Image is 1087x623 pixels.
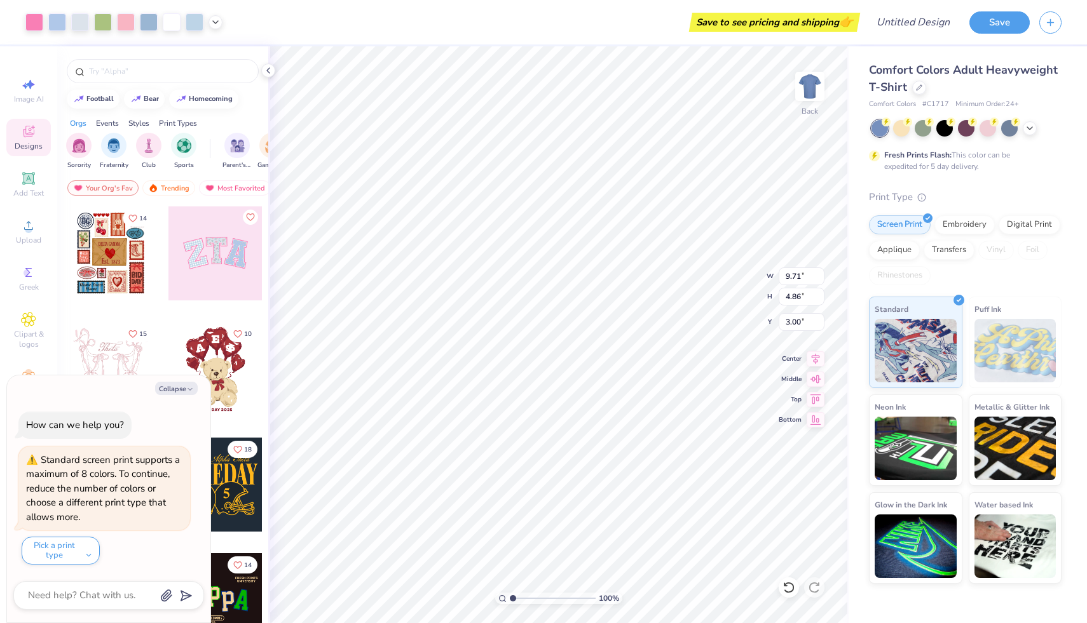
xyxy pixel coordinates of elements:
[692,13,857,32] div: Save to see pricing and shipping
[72,138,86,153] img: Sorority Image
[244,331,252,337] span: 10
[974,417,1056,480] img: Metallic & Glitter Ink
[869,99,916,110] span: Comfort Colors
[100,133,128,170] div: filter for Fraternity
[142,161,156,170] span: Club
[86,95,114,102] div: football
[74,95,84,103] img: trend_line.gif
[142,138,156,153] img: Club Image
[67,90,120,109] button: football
[869,266,931,285] div: Rhinestones
[974,319,1056,382] img: Puff Ink
[875,417,957,480] img: Neon Ink
[797,74,823,99] img: Back
[257,133,287,170] button: filter button
[222,133,252,170] div: filter for Parent's Weekend
[866,10,960,35] input: Untitled Design
[100,133,128,170] button: filter button
[131,95,141,103] img: trend_line.gif
[884,149,1041,172] div: This color can be expedited for 5 day delivery.
[222,133,252,170] button: filter button
[205,184,215,192] img: most_fav.gif
[257,133,287,170] div: filter for Game Day
[243,210,258,225] button: Like
[257,161,287,170] span: Game Day
[88,65,250,77] input: Try "Alpha"
[199,180,271,196] div: Most Favorited
[142,180,195,196] div: Trending
[779,395,802,404] span: Top
[924,241,974,260] div: Transfers
[67,161,91,170] span: Sorority
[974,514,1056,578] img: Water based Ink
[222,161,252,170] span: Parent's Weekend
[228,441,257,458] button: Like
[19,282,39,292] span: Greek
[869,215,931,234] div: Screen Print
[159,117,197,129] div: Print Types
[123,325,153,342] button: Like
[934,215,995,234] div: Embroidery
[100,161,128,170] span: Fraternity
[802,105,818,117] div: Back
[974,302,1001,316] span: Puff Ink
[599,593,619,604] span: 100 %
[26,453,180,523] div: Standard screen print supports a maximum of 8 colors. To continue, reduce the number of colors or...
[124,90,165,109] button: bear
[974,498,1033,511] span: Water based Ink
[171,133,196,170] button: filter button
[144,95,159,102] div: bear
[13,188,44,198] span: Add Text
[177,138,191,153] img: Sports Image
[884,150,952,160] strong: Fresh Prints Flash:
[999,215,1060,234] div: Digital Print
[189,95,233,102] div: homecoming
[230,138,245,153] img: Parent's Weekend Image
[16,235,41,245] span: Upload
[136,133,161,170] div: filter for Club
[128,117,149,129] div: Styles
[955,99,1019,110] span: Minimum Order: 24 +
[66,133,92,170] button: filter button
[839,14,853,29] span: 👉
[265,138,280,153] img: Game Day Image
[107,138,121,153] img: Fraternity Image
[869,241,920,260] div: Applique
[73,184,83,192] img: most_fav.gif
[26,419,124,431] div: How can we help you?
[6,329,51,349] span: Clipart & logos
[139,215,147,222] span: 14
[922,99,949,110] span: # C1717
[244,562,252,568] span: 14
[22,537,100,565] button: Pick a print type
[228,325,257,342] button: Like
[875,498,947,511] span: Glow in the Dark Ink
[875,400,906,413] span: Neon Ink
[171,133,196,170] div: filter for Sports
[779,375,802,384] span: Middle
[244,446,252,453] span: 18
[96,117,119,129] div: Events
[869,62,1058,95] span: Comfort Colors Adult Heavyweight T-Shirt
[228,556,257,573] button: Like
[136,133,161,170] button: filter button
[176,95,186,103] img: trend_line.gif
[66,133,92,170] div: filter for Sorority
[969,11,1030,34] button: Save
[1018,241,1048,260] div: Foil
[974,400,1049,413] span: Metallic & Glitter Ink
[869,190,1062,204] div: Print Type
[70,117,86,129] div: Orgs
[779,354,802,363] span: Center
[139,331,147,337] span: 15
[15,141,43,151] span: Designs
[169,90,238,109] button: homecoming
[875,302,908,316] span: Standard
[779,415,802,424] span: Bottom
[148,184,158,192] img: trending.gif
[875,319,957,382] img: Standard
[14,94,44,104] span: Image AI
[174,161,194,170] span: Sports
[123,210,153,227] button: Like
[155,382,198,395] button: Collapse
